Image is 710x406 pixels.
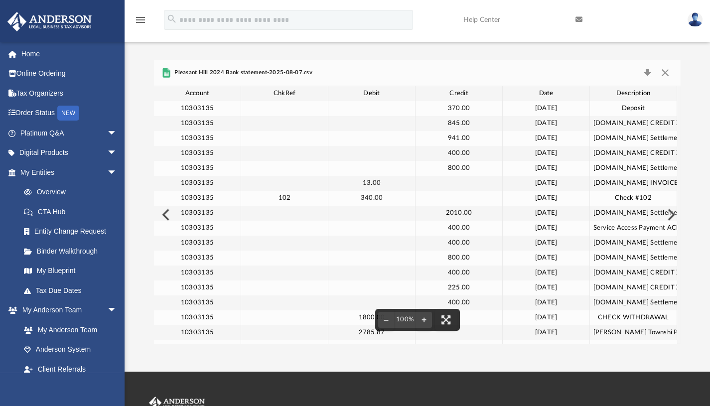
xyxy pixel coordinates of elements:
[416,251,503,266] div: 800.00
[590,236,677,251] div: [DOMAIN_NAME] Settlement 000024596656522
[154,146,241,161] div: 10303135
[154,266,241,280] div: 10303135
[503,116,590,131] div: [DATE]
[638,66,656,80] button: Download
[590,116,677,131] div: [DOMAIN_NAME] CREDIT XXXXX2571
[503,280,590,295] div: [DATE]
[154,310,241,325] div: 10303135
[590,266,677,280] div: [DOMAIN_NAME] CREDIT XXXXX6107
[154,201,176,229] button: Previous File
[14,340,127,360] a: Anderson System
[154,280,241,295] div: 10303135
[416,266,503,280] div: 400.00
[503,251,590,266] div: [DATE]
[503,101,590,116] div: [DATE]
[394,316,416,323] div: Current zoom level
[416,101,503,116] div: 370.00
[241,191,328,206] div: 102
[328,340,416,355] div: 400.00
[57,106,79,121] div: NEW
[378,309,394,331] button: Zoom out
[241,86,328,101] div: ChkRef
[14,241,132,261] a: Binder Walkthrough
[503,325,590,340] div: [DATE]
[590,176,677,191] div: [DOMAIN_NAME] INVOICE XXXXX5393
[590,161,677,176] div: [DOMAIN_NAME] Settlement 000024640733902
[416,309,432,331] button: Zoom in
[14,320,122,340] a: My Anderson Team
[590,340,677,355] div: ACCORD PROPERTIE ONLINE PMT CKFXXXXX4677POS
[503,236,590,251] div: [DATE]
[328,176,416,191] div: 13.00
[14,359,127,379] a: Client Referrals
[416,236,503,251] div: 400.00
[590,191,677,206] div: Check #102
[416,146,503,161] div: 400.00
[416,206,503,221] div: 2010.00
[503,191,590,206] div: [DATE]
[14,280,132,300] a: Tax Due Dates
[416,116,503,131] div: 845.00
[154,60,681,343] div: Preview
[7,83,132,103] a: Tax Organizers
[328,310,416,325] div: 1800.00
[503,131,590,146] div: [DATE]
[416,86,503,101] div: Credit
[154,221,241,236] div: 10303135
[590,86,677,101] div: Description
[7,300,127,320] a: My Anderson Teamarrow_drop_down
[7,143,132,163] a: Digital Productsarrow_drop_down
[503,295,590,310] div: [DATE]
[590,251,677,266] div: [DOMAIN_NAME] Settlement 000024581610538
[107,143,127,163] span: arrow_drop_down
[107,300,127,321] span: arrow_drop_down
[328,325,416,340] div: 2785.87
[154,101,241,116] div: 10303135
[14,182,132,202] a: Overview
[590,131,677,146] div: [DOMAIN_NAME] Settlement 000024660028822
[7,162,132,182] a: My Entitiesarrow_drop_down
[154,131,241,146] div: 10303135
[590,280,677,295] div: [DOMAIN_NAME] CREDIT XXXXX2100
[154,86,681,343] div: File preview
[7,44,132,64] a: Home
[154,176,241,191] div: 10303135
[659,201,681,229] button: Next File
[503,161,590,176] div: [DATE]
[7,123,132,143] a: Platinum Q&Aarrow_drop_down
[328,86,416,101] div: Debit
[154,86,241,101] div: Account
[7,64,132,84] a: Online Ordering
[14,261,127,281] a: My Blueprint
[154,295,241,310] div: 10303135
[14,202,132,222] a: CTA Hub
[435,309,457,331] button: Enter fullscreen
[328,191,416,206] div: 340.00
[166,13,177,24] i: search
[154,86,681,343] div: grid
[503,310,590,325] div: [DATE]
[503,221,590,236] div: [DATE]
[107,162,127,183] span: arrow_drop_down
[416,131,503,146] div: 941.00
[154,340,241,355] div: 10303135
[154,116,241,131] div: 10303135
[154,161,241,176] div: 10303135
[416,280,503,295] div: 225.00
[416,221,503,236] div: 400.00
[590,221,677,236] div: Service Access Payment ACH03287
[590,101,677,116] div: Deposit
[154,191,241,206] div: 10303135
[416,161,503,176] div: 800.00
[590,295,677,310] div: [DOMAIN_NAME] Settlement 000024547095822
[172,68,312,77] span: Pleasant Hill 2024 Bank statement-2025-08-07.csv
[656,66,674,80] button: Close
[590,206,677,221] div: [DOMAIN_NAME] Settlement 000024608600450
[14,222,132,242] a: Entity Change Request
[154,236,241,251] div: 10303135
[154,206,241,221] div: 10303135
[154,251,241,266] div: 10303135
[590,146,677,161] div: [DOMAIN_NAME] CREDIT XXXXX8178
[590,310,677,325] div: CHECK WITHDRAWAL
[503,176,590,191] div: [DATE]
